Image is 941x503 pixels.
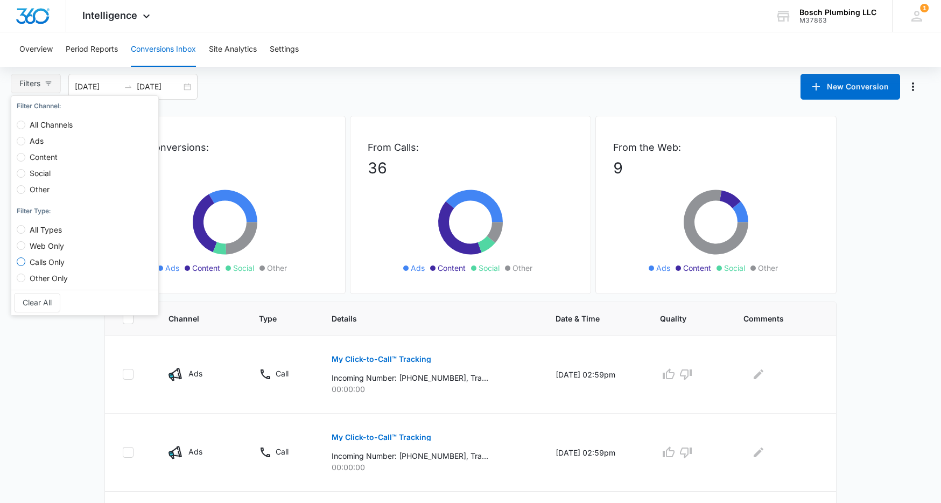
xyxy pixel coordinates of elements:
span: Ads [656,262,670,274]
p: Call [276,368,289,379]
p: Total Conversions: [122,140,328,155]
span: Intelligence [82,10,137,21]
span: Details [332,313,514,324]
span: Filters [19,78,40,89]
p: Ads [188,446,202,457]
span: Ads [411,262,425,274]
p: 9 [613,157,819,179]
button: New Conversion [800,74,900,100]
button: Overview [19,32,53,67]
span: Content [438,262,466,274]
p: 00:00:00 [332,462,529,473]
button: Settings [270,32,299,67]
span: Social [479,262,500,274]
span: to [124,82,132,91]
p: My Click-to-Call™ Tracking [332,355,431,363]
span: Date & Time [556,313,619,324]
span: Other [267,262,287,274]
span: Ads [25,136,48,145]
p: Incoming Number: [PHONE_NUMBER], Tracking Number: [PHONE_NUMBER], Ring To: [PHONE_NUMBER], Caller... [332,372,488,383]
p: 45 [122,157,328,179]
div: Filter Channel : [17,101,153,111]
p: Call [276,446,289,457]
button: My Click-to-Call™ Tracking [332,346,431,372]
input: End date [137,81,181,93]
p: From the Web: [613,140,819,155]
span: Quality [660,313,701,324]
div: account id [799,17,876,24]
span: Social [724,262,745,274]
p: Ads [188,368,202,379]
p: My Click-to-Call™ Tracking [332,434,431,441]
span: Social [25,169,55,178]
span: All Types [25,225,66,234]
p: From Calls: [368,140,573,155]
span: Other Only [25,274,72,283]
span: Social [233,262,254,274]
button: My Click-to-Call™ Tracking [332,424,431,450]
span: Other [25,185,54,194]
span: Content [683,262,711,274]
span: Clear All [23,297,52,309]
span: Comments [743,313,803,324]
p: 36 [368,157,573,179]
span: Other [512,262,532,274]
button: Site Analytics [209,32,257,67]
div: notifications count [920,4,929,12]
div: Filter Type : [17,206,153,216]
div: account name [799,8,876,17]
button: Edit Comments [750,444,767,461]
span: Channel [168,313,217,324]
span: All Channels [25,120,77,129]
td: [DATE] 02:59pm [543,414,648,492]
td: [DATE] 02:59pm [543,336,648,414]
button: Period Reports [66,32,118,67]
button: Filters [11,74,61,93]
p: Incoming Number: [PHONE_NUMBER], Tracking Number: [PHONE_NUMBER], Ring To: [PHONE_NUMBER], Caller... [332,450,488,462]
span: Content [192,262,220,274]
p: 00:00:00 [332,383,529,395]
span: Calls Only [25,257,69,267]
span: Type [259,313,290,324]
span: Web Only [25,241,68,250]
button: Conversions Inbox [131,32,196,67]
button: Manage Numbers [904,78,922,95]
span: swap-right [124,82,132,91]
button: Edit Comments [750,366,767,383]
span: Ads [165,262,179,274]
span: Other [758,262,778,274]
span: 1 [920,4,929,12]
input: Start date [75,81,120,93]
button: Clear All [14,293,60,312]
span: Content [25,152,62,162]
